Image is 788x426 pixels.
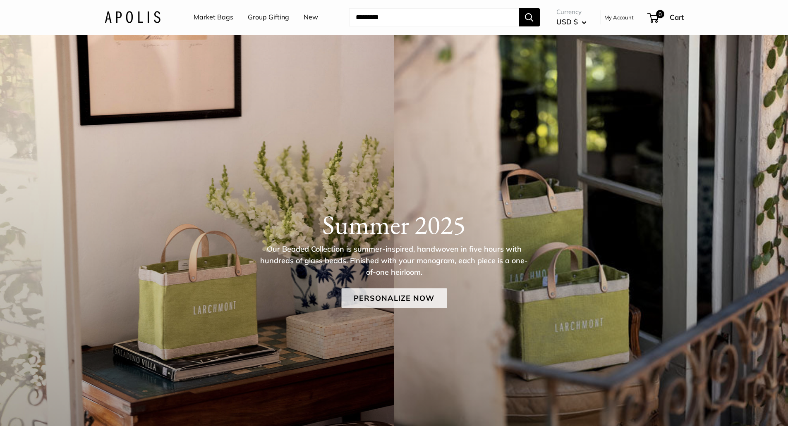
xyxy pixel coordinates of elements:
[604,12,634,22] a: My Account
[260,243,529,278] p: Our Beaded Collection is summer-inspired, handwoven in five hours with hundreds of glass beads. F...
[105,209,684,240] h1: Summer 2025
[519,8,540,26] button: Search
[648,11,684,24] a: 0 Cart
[349,8,519,26] input: Search...
[105,11,160,23] img: Apolis
[341,288,447,308] a: Personalize Now
[194,11,233,24] a: Market Bags
[556,6,587,18] span: Currency
[556,15,587,29] button: USD $
[248,11,289,24] a: Group Gifting
[656,10,664,18] span: 0
[304,11,318,24] a: New
[556,17,578,26] span: USD $
[670,13,684,21] span: Cart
